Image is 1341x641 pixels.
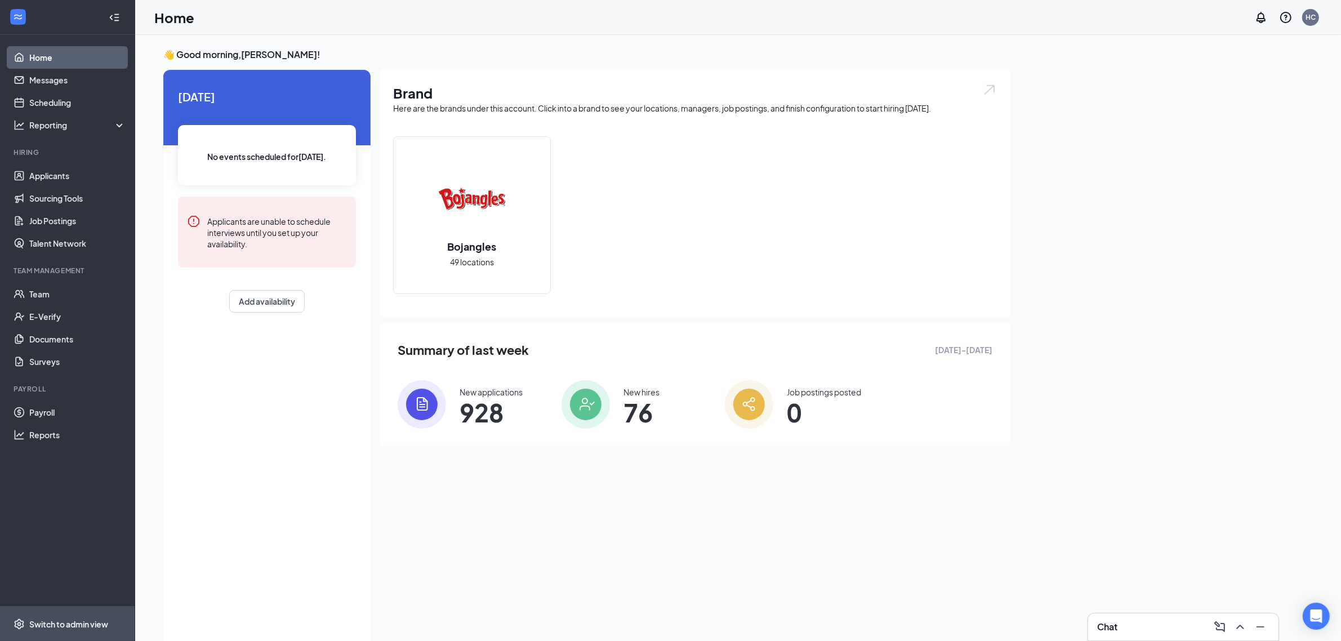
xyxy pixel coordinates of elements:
[29,350,126,373] a: Surveys
[1254,620,1267,634] svg: Minimize
[436,163,508,235] img: Bojangles
[1279,11,1293,24] svg: QuestionInfo
[460,402,523,422] span: 928
[398,380,446,429] img: icon
[787,386,861,398] div: Job postings posted
[207,215,347,250] div: Applicants are unable to schedule interviews until you set up your availability.
[29,328,126,350] a: Documents
[1306,12,1316,22] div: HC
[154,8,194,27] h1: Home
[14,148,123,157] div: Hiring
[29,69,126,91] a: Messages
[14,384,123,394] div: Payroll
[1211,618,1229,636] button: ComposeMessage
[14,266,123,275] div: Team Management
[29,305,126,328] a: E-Verify
[787,402,861,422] span: 0
[12,11,24,23] svg: WorkstreamLogo
[29,424,126,446] a: Reports
[982,83,997,96] img: open.6027fd2a22e1237b5b06.svg
[109,12,120,23] svg: Collapse
[935,344,992,356] span: [DATE] - [DATE]
[1254,11,1268,24] svg: Notifications
[29,618,108,630] div: Switch to admin view
[436,239,508,253] h2: Bojangles
[29,164,126,187] a: Applicants
[393,83,997,103] h1: Brand
[1233,620,1247,634] svg: ChevronUp
[1303,603,1330,630] div: Open Intercom Messenger
[623,402,660,422] span: 76
[1213,620,1227,634] svg: ComposeMessage
[450,256,494,268] span: 49 locations
[29,46,126,69] a: Home
[1097,621,1117,633] h3: Chat
[178,88,356,105] span: [DATE]
[29,401,126,424] a: Payroll
[393,103,997,114] div: Here are the brands under this account. Click into a brand to see your locations, managers, job p...
[562,380,610,429] img: icon
[163,48,1010,61] h3: 👋 Good morning, [PERSON_NAME] !
[29,119,126,131] div: Reporting
[29,91,126,114] a: Scheduling
[460,386,523,398] div: New applications
[29,187,126,210] a: Sourcing Tools
[14,618,25,630] svg: Settings
[1231,618,1249,636] button: ChevronUp
[187,215,201,228] svg: Error
[14,119,25,131] svg: Analysis
[229,290,305,313] button: Add availability
[29,283,126,305] a: Team
[725,380,773,429] img: icon
[623,386,660,398] div: New hires
[29,210,126,232] a: Job Postings
[1251,618,1269,636] button: Minimize
[29,232,126,255] a: Talent Network
[398,340,529,360] span: Summary of last week
[208,150,327,163] span: No events scheduled for [DATE] .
